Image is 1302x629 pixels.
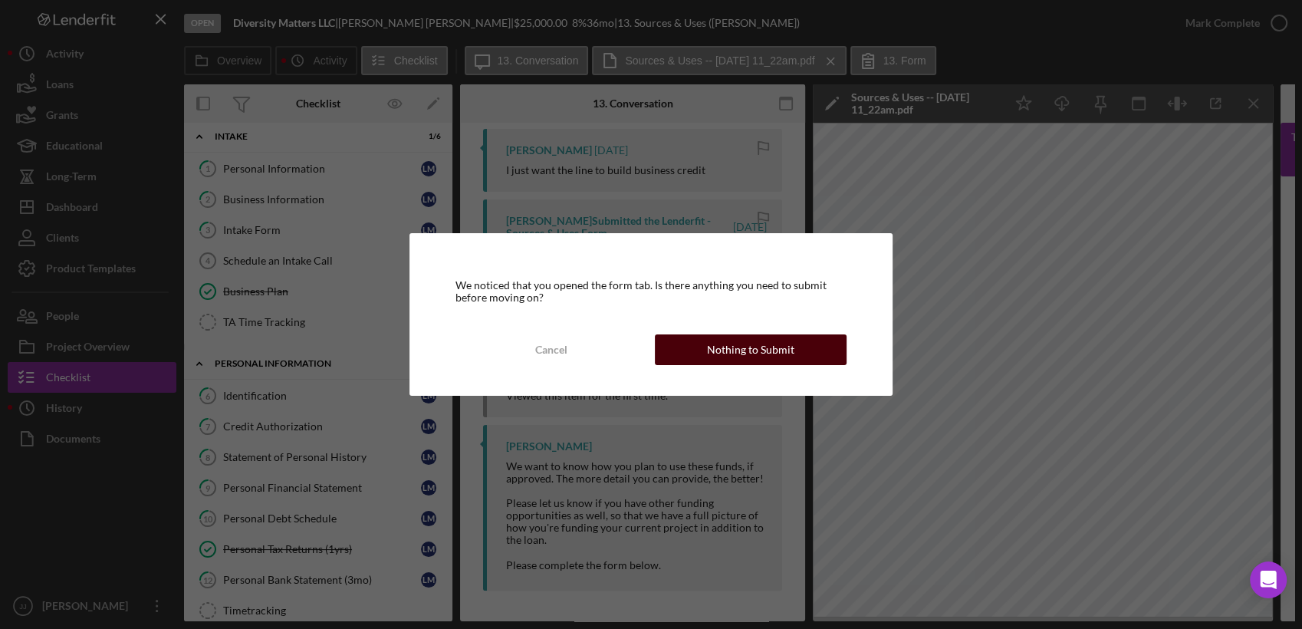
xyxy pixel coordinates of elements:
[1250,561,1287,598] div: Open Intercom Messenger
[455,334,647,365] button: Cancel
[455,279,846,304] div: We noticed that you opened the form tab. Is there anything you need to submit before moving on?
[655,334,847,365] button: Nothing to Submit
[535,334,567,365] div: Cancel
[707,334,794,365] div: Nothing to Submit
